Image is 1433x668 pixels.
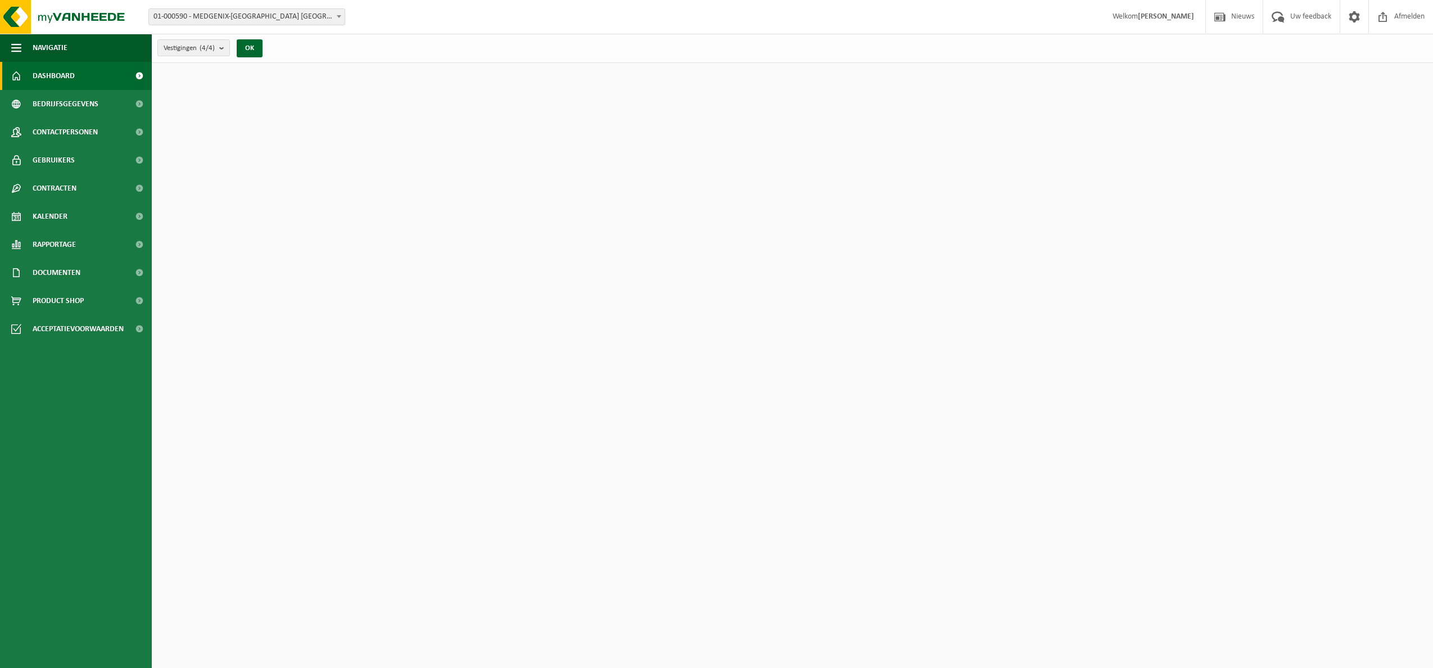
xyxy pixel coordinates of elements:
strong: [PERSON_NAME] [1138,12,1194,21]
span: Kalender [33,202,67,231]
span: 01-000590 - MEDGENIX-BENELUX NV - WEVELGEM [149,9,345,25]
span: Contracten [33,174,76,202]
span: Dashboard [33,62,75,90]
span: Acceptatievoorwaarden [33,315,124,343]
button: OK [237,39,263,57]
count: (4/4) [200,44,215,52]
span: Bedrijfsgegevens [33,90,98,118]
span: Gebruikers [33,146,75,174]
span: Documenten [33,259,80,287]
button: Vestigingen(4/4) [157,39,230,56]
span: Rapportage [33,231,76,259]
span: Navigatie [33,34,67,62]
span: Product Shop [33,287,84,315]
span: Contactpersonen [33,118,98,146]
span: 01-000590 - MEDGENIX-BENELUX NV - WEVELGEM [148,8,345,25]
span: Vestigingen [164,40,215,57]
